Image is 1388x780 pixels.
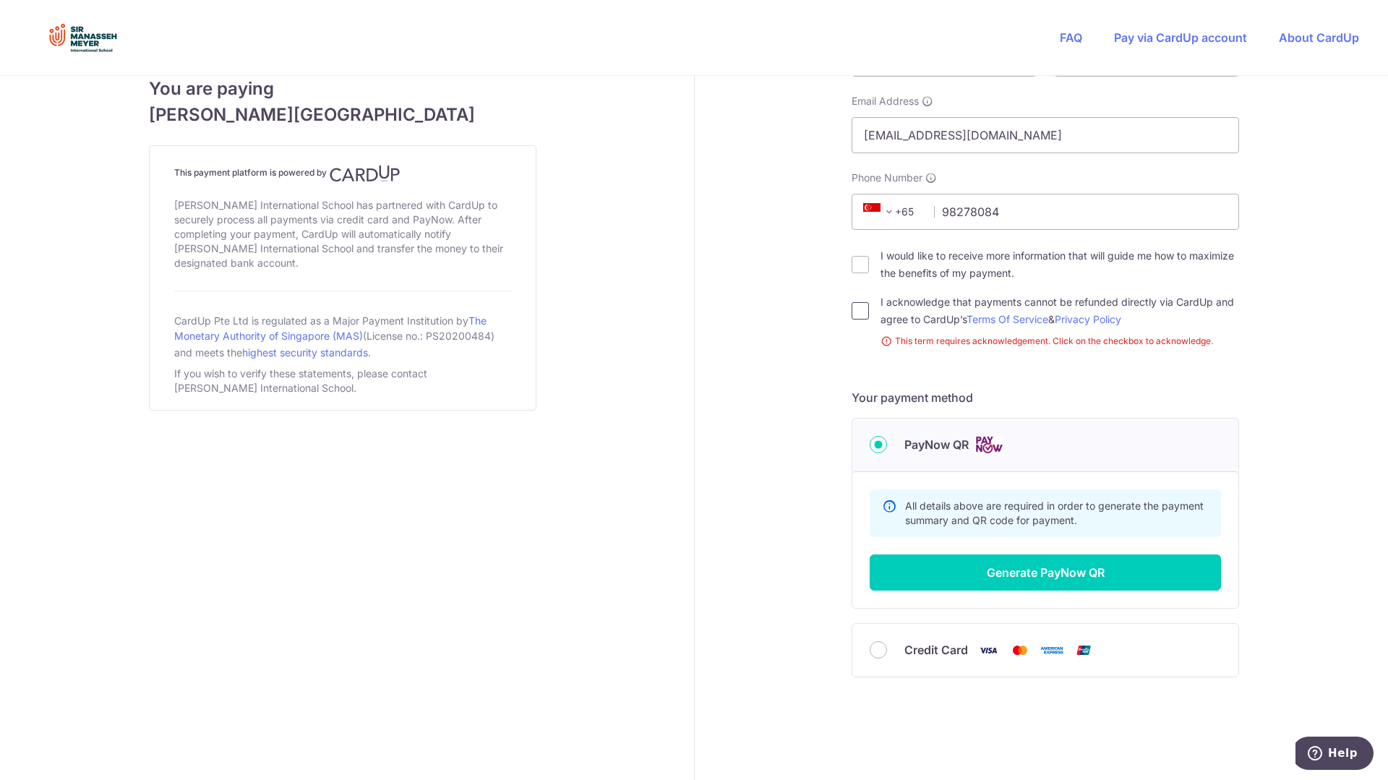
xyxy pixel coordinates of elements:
a: Terms Of Service [967,313,1048,325]
span: Credit Card [904,641,968,659]
img: CardUp [330,165,400,182]
span: PayNow QR [904,436,969,453]
img: Mastercard [1006,641,1034,659]
div: PayNow QR Cards logo [870,436,1221,454]
span: +65 [859,203,924,220]
img: Union Pay [1069,641,1098,659]
span: Phone Number [852,171,922,185]
small: This term requires acknowledgement. Click on the checkbox to acknowledge. [881,334,1239,348]
div: CardUp Pte Ltd is regulated as a Major Payment Institution by (License no.: PS20200484) and meets... [174,309,511,364]
span: +65 [863,203,898,220]
div: If you wish to verify these statements, please contact [PERSON_NAME] International School. [174,364,511,398]
a: Pay via CardUp account [1114,30,1247,45]
span: You are paying [149,76,536,102]
iframe: Opens a widget where you can find more information [1295,737,1374,773]
button: Generate PayNow QR [870,554,1221,591]
a: FAQ [1060,30,1082,45]
img: Visa [974,641,1003,659]
h4: This payment platform is powered by [174,165,511,182]
a: highest security standards [242,346,368,359]
img: American Express [1037,641,1066,659]
div: [PERSON_NAME] International School has partnered with CardUp to securely process all payments via... [174,195,511,273]
span: [PERSON_NAME][GEOGRAPHIC_DATA] [149,102,536,128]
img: Cards logo [974,436,1003,454]
label: I would like to receive more information that will guide me how to maximize the benefits of my pa... [881,247,1239,282]
input: Email address [852,117,1239,153]
div: Credit Card Visa Mastercard American Express Union Pay [870,641,1221,659]
a: Privacy Policy [1055,313,1121,325]
span: Email Address [852,94,919,108]
span: All details above are required in order to generate the payment summary and QR code for payment. [905,500,1204,526]
label: I acknowledge that payments cannot be refunded directly via CardUp and agree to CardUp’s & [881,293,1239,328]
h5: Your payment method [852,389,1239,406]
a: About CardUp [1279,30,1359,45]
